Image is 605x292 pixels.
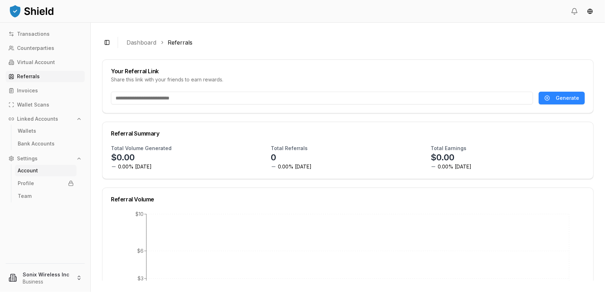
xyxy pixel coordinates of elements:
a: Referrals [6,71,85,82]
span: Generate [556,95,579,102]
p: Transactions [17,32,50,36]
p: Settings [17,156,38,161]
p: Profile [18,181,34,186]
p: Account [18,168,38,173]
p: Counterparties [17,46,54,51]
button: Linked Accounts [6,113,85,125]
p: Virtual Account [17,60,55,65]
span: 0.00% [DATE] [438,163,471,170]
div: Referral Volume [111,196,585,202]
h3: Total Referrals [271,145,308,152]
a: Counterparties [6,42,85,54]
a: Wallets [15,125,77,137]
a: Bank Accounts [15,138,77,149]
p: $0.00 [431,152,454,163]
p: Linked Accounts [17,116,58,121]
tspan: $3 [138,275,144,281]
tspan: $6 [137,248,144,254]
h3: Total Earnings [431,145,466,152]
p: Wallets [18,128,36,133]
p: Referrals [17,74,40,79]
div: Share this link with your friends to earn rewards. [111,76,585,83]
p: $0.00 [111,152,135,163]
a: Invoices [6,85,85,96]
a: Referrals [168,38,192,47]
div: Your Referral Link [111,68,585,74]
p: 0 [271,152,276,163]
h3: Total Volume Generated [111,145,172,152]
a: Team [15,190,77,202]
button: Generate [539,92,585,104]
a: Account [15,165,77,176]
p: Sonix Wireless Inc [23,271,71,278]
nav: breadcrumb [127,38,588,47]
a: Transactions [6,28,85,40]
a: Virtual Account [6,57,85,68]
a: Dashboard [127,38,156,47]
tspan: $10 [135,211,144,217]
p: Team [18,194,32,199]
img: ShieldPay Logo [9,4,55,18]
p: Bank Accounts [18,141,55,146]
button: Settings [6,153,85,164]
p: Invoices [17,88,38,93]
span: 0.00% [DATE] [118,163,152,170]
div: Referral Summary [111,131,585,136]
p: Business [23,278,71,285]
p: Wallet Scans [17,102,49,107]
a: Profile [15,178,77,189]
span: 0.00% [DATE] [278,163,312,170]
a: Wallet Scans [6,99,85,110]
button: Sonix Wireless IncBusiness [3,267,88,289]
